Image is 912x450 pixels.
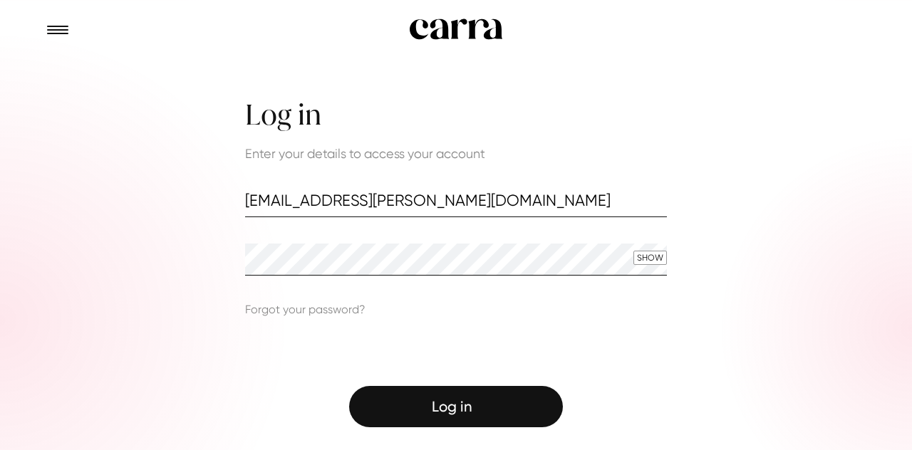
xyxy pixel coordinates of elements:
[36,9,79,51] button: Menu
[245,145,667,163] p: Enter your details to access your account
[245,303,366,316] a: Forgot your password?
[245,184,667,217] input: Your email
[410,398,502,415] div: Log in
[633,251,667,265] button: Show
[245,98,667,132] h1: Log in
[349,386,563,427] button: Log in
